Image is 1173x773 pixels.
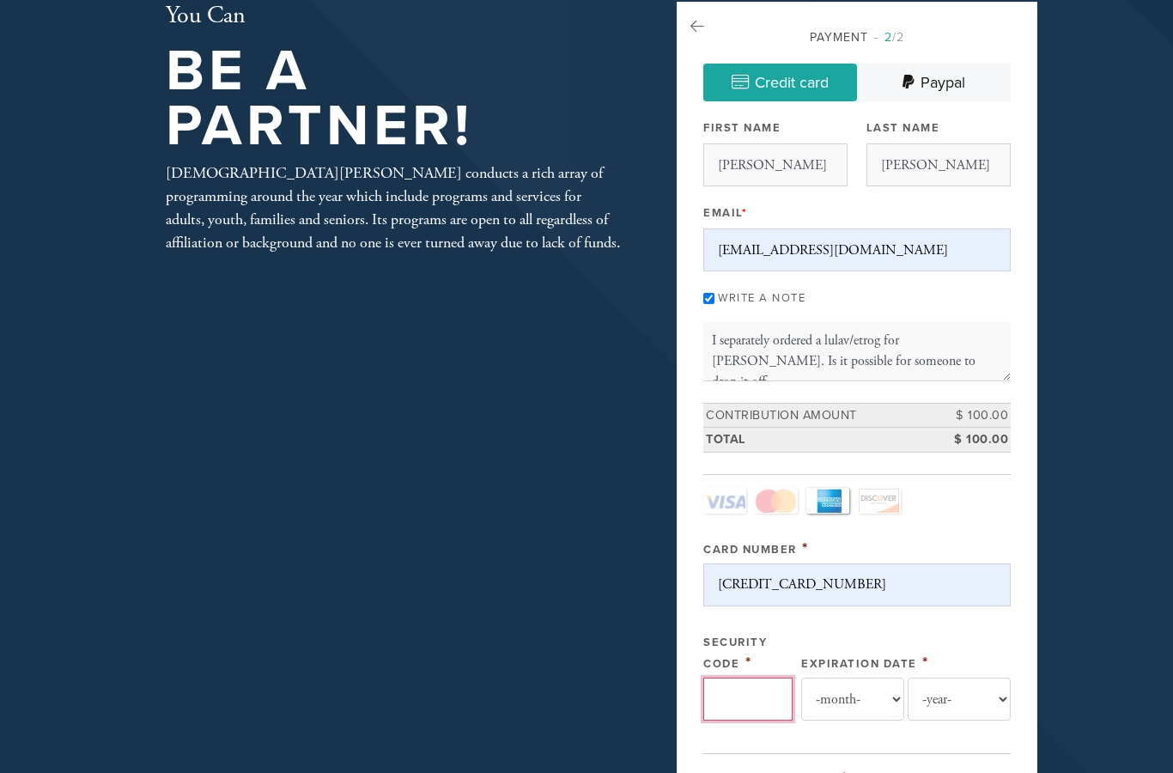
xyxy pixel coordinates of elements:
[166,161,621,254] div: [DEMOGRAPHIC_DATA][PERSON_NAME] conducts a rich array of programming around the year which includ...
[703,120,781,136] label: First Name
[908,678,1011,721] select: Expiration Date year
[718,291,805,305] label: Write a note
[922,653,929,672] span: This field is required.
[884,30,892,45] span: 2
[866,120,940,136] label: Last Name
[745,653,752,672] span: This field is required.
[166,2,621,31] h2: You Can
[806,488,849,514] a: Amex
[801,657,917,671] label: Expiration Date
[801,678,904,721] select: Expiration Date month
[703,636,767,671] label: Security Code
[755,488,798,514] a: MasterCard
[166,44,621,155] h1: Be A Partner!
[933,403,1011,428] td: $ 100.00
[857,64,1011,101] a: Paypal
[933,428,1011,453] td: $ 100.00
[703,543,797,557] label: Card Number
[703,488,746,514] a: Visa
[858,488,901,514] a: Discover
[802,539,809,557] span: This field is required.
[703,28,1011,46] div: Payment
[874,30,904,45] span: /2
[703,428,933,453] td: Total
[742,206,748,220] span: This field is required.
[703,205,747,221] label: Email
[703,64,857,101] a: Credit card
[703,403,933,428] td: Contribution Amount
